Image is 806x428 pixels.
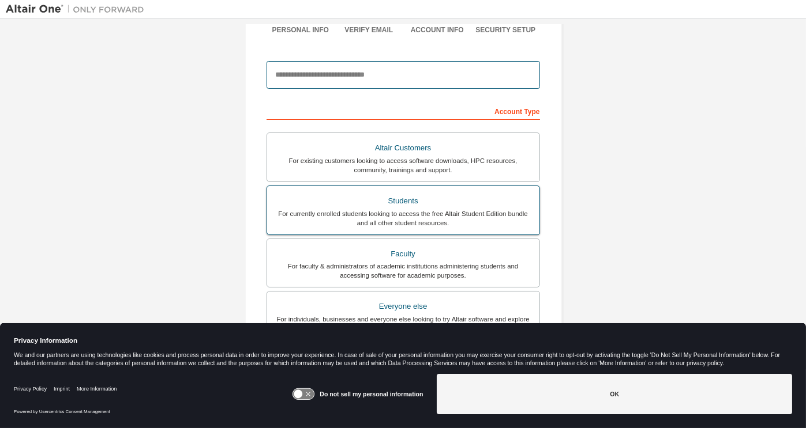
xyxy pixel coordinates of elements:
[274,315,533,333] div: For individuals, businesses and everyone else looking to try Altair software and explore our prod...
[274,156,533,175] div: For existing customers looking to access software downloads, HPC resources, community, trainings ...
[267,101,540,120] div: Account Type
[274,298,533,315] div: Everyone else
[403,25,472,35] div: Account Info
[274,140,533,156] div: Altair Customers
[274,246,533,262] div: Faculty
[471,25,540,35] div: Security Setup
[6,3,150,15] img: Altair One
[274,193,533,209] div: Students
[335,25,403,35] div: Verify Email
[274,209,533,228] div: For currently enrolled students looking to access the free Altair Student Edition bundle and all ...
[267,25,335,35] div: Personal Info
[274,262,533,280] div: For faculty & administrators of academic institutions administering students and accessing softwa...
